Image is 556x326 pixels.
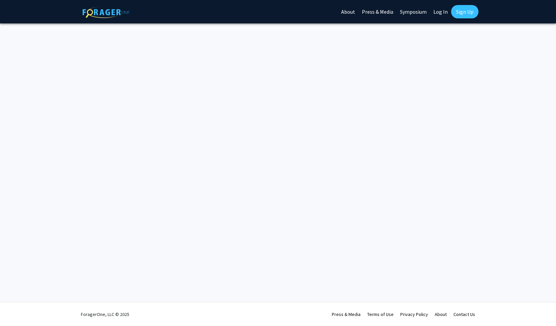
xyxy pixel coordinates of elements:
[435,311,447,317] a: About
[451,5,478,18] a: Sign Up
[400,311,428,317] a: Privacy Policy
[81,303,129,326] div: ForagerOne, LLC © 2025
[332,311,361,317] a: Press & Media
[453,311,475,317] a: Contact Us
[367,311,394,317] a: Terms of Use
[83,6,129,18] img: ForagerOne Logo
